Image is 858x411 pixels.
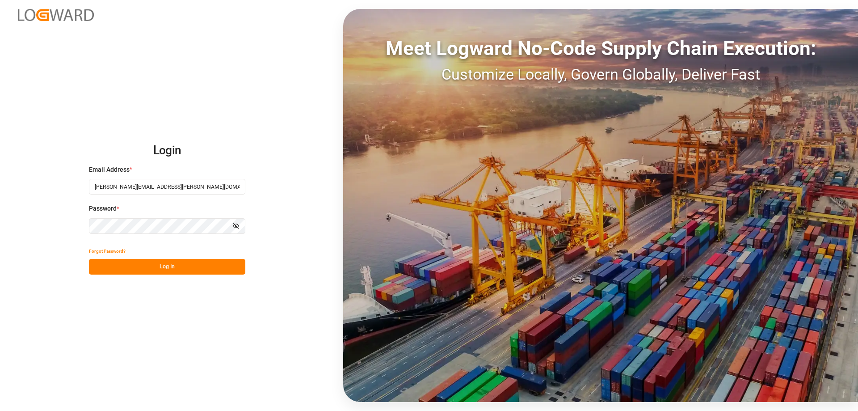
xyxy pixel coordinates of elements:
[343,34,858,63] div: Meet Logward No-Code Supply Chain Execution:
[89,243,126,259] button: Forgot Password?
[89,165,130,174] span: Email Address
[89,204,117,213] span: Password
[89,179,245,195] input: Enter your email
[89,136,245,165] h2: Login
[18,9,94,21] img: Logward_new_orange.png
[343,63,858,86] div: Customize Locally, Govern Globally, Deliver Fast
[89,259,245,275] button: Log In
